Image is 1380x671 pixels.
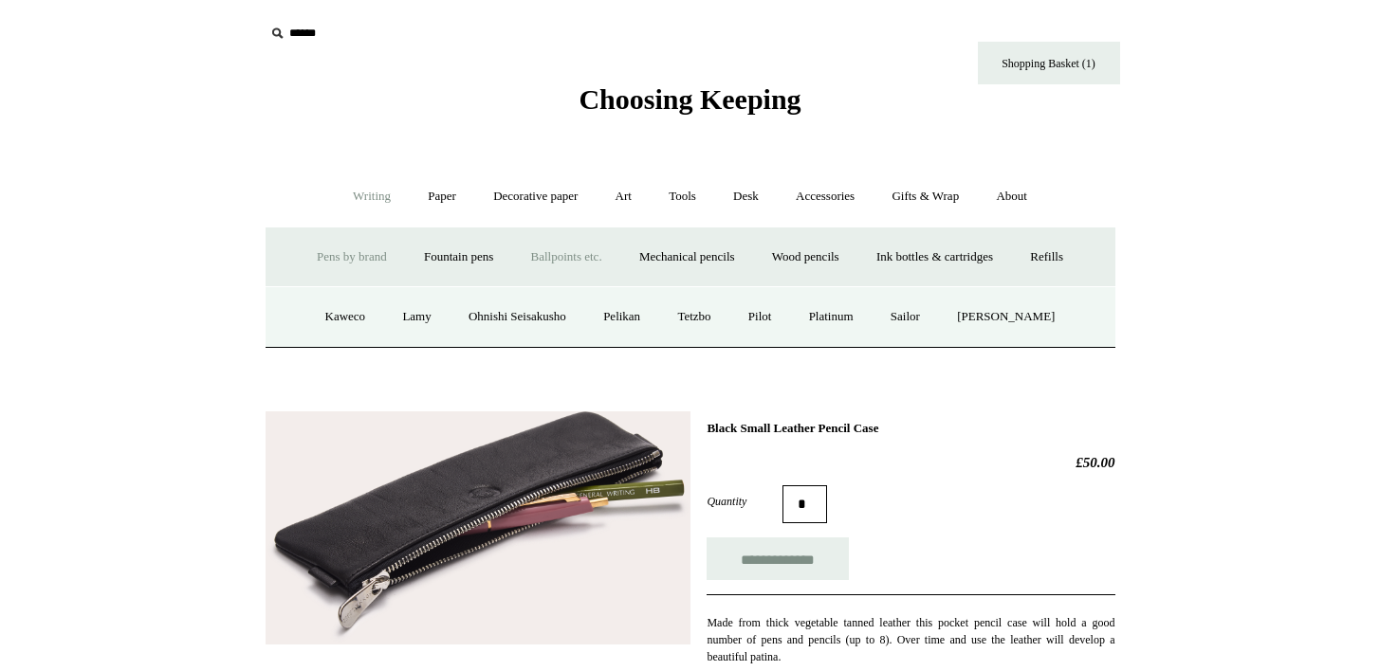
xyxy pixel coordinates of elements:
a: [PERSON_NAME] [940,292,1072,342]
a: Platinum [792,292,871,342]
a: Sailor [874,292,937,342]
a: About [979,172,1044,222]
a: Ballpoints etc. [514,232,619,282]
a: Tetzbo [660,292,727,342]
p: Made from thick vegetable tanned leather this pocket pencil case will hold a good number of pens ... [707,614,1114,665]
a: Mechanical pencils [622,232,752,282]
a: Paper [411,172,473,222]
a: Lamy [385,292,448,342]
a: Accessories [779,172,872,222]
a: Ink bottles & cartridges [859,232,1010,282]
a: Kaweco [308,292,383,342]
a: Choosing Keeping [579,99,800,112]
a: Art [598,172,649,222]
a: Writing [336,172,408,222]
a: Shopping Basket (1) [978,42,1120,84]
a: Decorative paper [476,172,595,222]
a: Pilot [731,292,789,342]
a: Fountain pens [407,232,510,282]
a: Desk [716,172,776,222]
img: Black Small Leather Pencil Case [266,411,690,644]
a: Pens by brand [300,232,404,282]
span: Choosing Keeping [579,83,800,115]
label: Quantity [707,493,782,510]
a: Gifts & Wrap [874,172,976,222]
h2: £50.00 [707,454,1114,471]
h1: Black Small Leather Pencil Case [707,421,1114,436]
a: Ohnishi Seisakusho [451,292,583,342]
a: Wood pencils [755,232,856,282]
a: Refills [1013,232,1080,282]
a: Pelikan [586,292,657,342]
a: Tools [652,172,713,222]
